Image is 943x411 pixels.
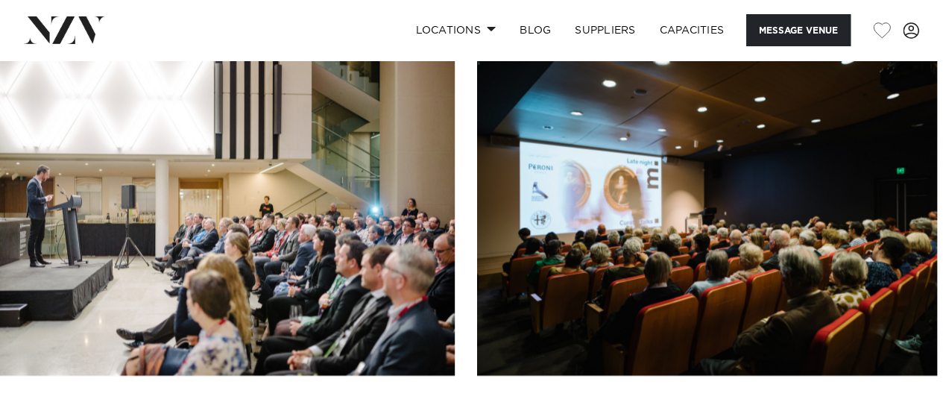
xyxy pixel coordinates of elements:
[648,14,737,46] a: Capacities
[746,14,851,46] button: Message Venue
[403,14,508,46] a: Locations
[508,14,563,46] a: BLOG
[24,16,105,43] img: nzv-logo.png
[477,38,937,376] swiper-slide: 5 / 9
[563,14,647,46] a: SUPPLIERS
